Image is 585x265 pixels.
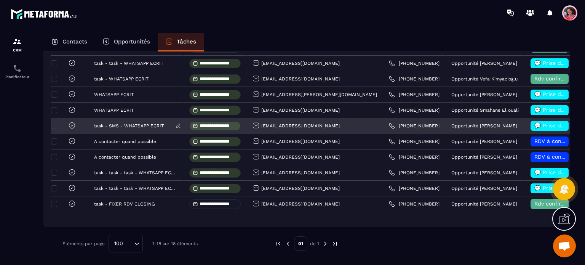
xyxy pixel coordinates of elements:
p: Opportunité Vefa Kimyacioglu [451,76,518,82]
a: [PHONE_NUMBER] [389,201,440,207]
p: task - task - task - WHATSAPP ECRIT [94,170,176,175]
img: prev [285,240,291,247]
img: logo [11,7,79,21]
p: Tâches [177,38,196,45]
a: [PHONE_NUMBER] [389,185,440,191]
p: task - FIXER RDV CLOSING [94,201,155,207]
a: [PHONE_NUMBER] [389,170,440,176]
a: Opportunités [95,33,158,51]
img: formation [13,37,22,46]
a: [PHONE_NUMBER] [389,60,440,66]
img: prev [275,240,282,247]
p: task - task - task - WHATSAPP ECRIT [94,186,176,191]
p: Opportunité [PERSON_NAME] [451,123,517,128]
p: Opportunité [PERSON_NAME] [451,201,517,207]
p: de 1 [310,241,319,247]
a: Tâches [158,33,204,51]
a: [PHONE_NUMBER] [389,76,440,82]
p: 01 [294,236,307,251]
p: Opportunité [PERSON_NAME] [451,186,517,191]
span: RDV à confimer ❓ [534,154,583,160]
p: Opportunités [114,38,150,45]
img: next [331,240,338,247]
p: 1-18 sur 18 éléments [152,241,198,246]
a: [PHONE_NUMBER] [389,123,440,129]
img: next [322,240,329,247]
p: task - SMS - WHATSAPP ECRIT [94,123,164,128]
p: task - WHATSAPP ECRIT [94,76,149,82]
p: Opportunité [PERSON_NAME] [451,154,517,160]
a: formationformationCRM [2,31,32,58]
p: WHATSAPP ECRIT [94,92,134,97]
span: Rdv confirmé ✅ [534,75,577,82]
a: [PHONE_NUMBER] [389,107,440,113]
p: Éléments par page [62,241,105,246]
p: Opportunité [PERSON_NAME] [451,139,517,144]
p: A contacter quand possible [94,154,156,160]
div: Ouvrir le chat [553,234,576,257]
img: scheduler [13,64,22,73]
p: A contacter quand possible [94,139,156,144]
span: 100 [112,239,126,248]
input: Search for option [126,239,132,248]
p: Opportunité [PERSON_NAME] [451,170,517,175]
span: RDV à confimer ❓ [534,138,583,144]
p: CRM [2,48,32,52]
a: [PHONE_NUMBER] [389,138,440,145]
a: [PHONE_NUMBER] [389,154,440,160]
p: Opportunité [PERSON_NAME] [451,61,517,66]
p: Planificateur [2,75,32,79]
a: [PHONE_NUMBER] [389,92,440,98]
p: Opportunité Smahane El ouali [451,108,519,113]
p: Opportunité [PERSON_NAME] [451,92,517,97]
a: schedulerschedulerPlanificateur [2,58,32,85]
div: Search for option [109,235,143,252]
a: Contacts [43,33,95,51]
span: Rdv confirmé ✅ [534,201,577,207]
p: Contacts [62,38,87,45]
p: WHATSAPP ECRIT [94,108,134,113]
p: task - task - WHATSAPP ECRIT [94,61,163,66]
